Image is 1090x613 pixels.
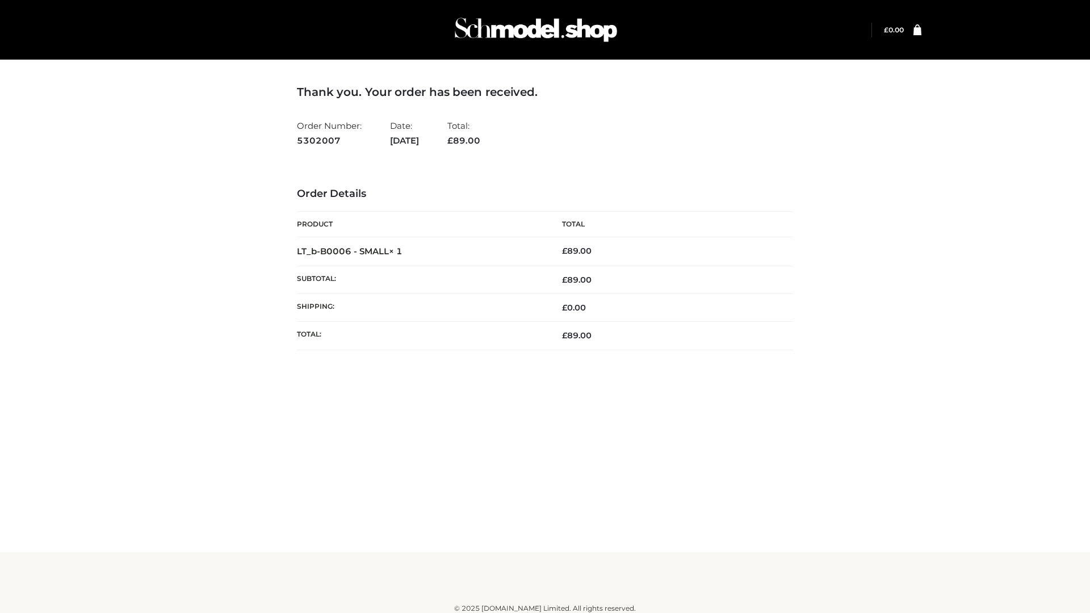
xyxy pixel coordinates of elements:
h3: Order Details [297,188,793,200]
th: Total [545,212,793,237]
span: £ [447,135,453,146]
li: Order Number: [297,116,362,150]
span: 89.00 [562,330,592,341]
li: Date: [390,116,419,150]
span: £ [562,303,567,313]
bdi: 89.00 [562,246,592,256]
li: Total: [447,116,480,150]
span: £ [562,275,567,285]
th: Subtotal: [297,266,545,293]
strong: 5302007 [297,133,362,148]
span: £ [562,330,567,341]
span: £ [884,26,888,34]
img: Schmodel Admin 964 [451,7,621,52]
span: 89.00 [447,135,480,146]
a: £0.00 [884,26,904,34]
bdi: 0.00 [884,26,904,34]
strong: [DATE] [390,133,419,148]
span: 89.00 [562,275,592,285]
span: £ [562,246,567,256]
th: Product [297,212,545,237]
th: Total: [297,322,545,350]
h3: Thank you. Your order has been received. [297,85,793,99]
th: Shipping: [297,294,545,322]
strong: × 1 [389,246,403,257]
bdi: 0.00 [562,303,586,313]
strong: LT_b-B0006 - SMALL [297,246,403,257]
